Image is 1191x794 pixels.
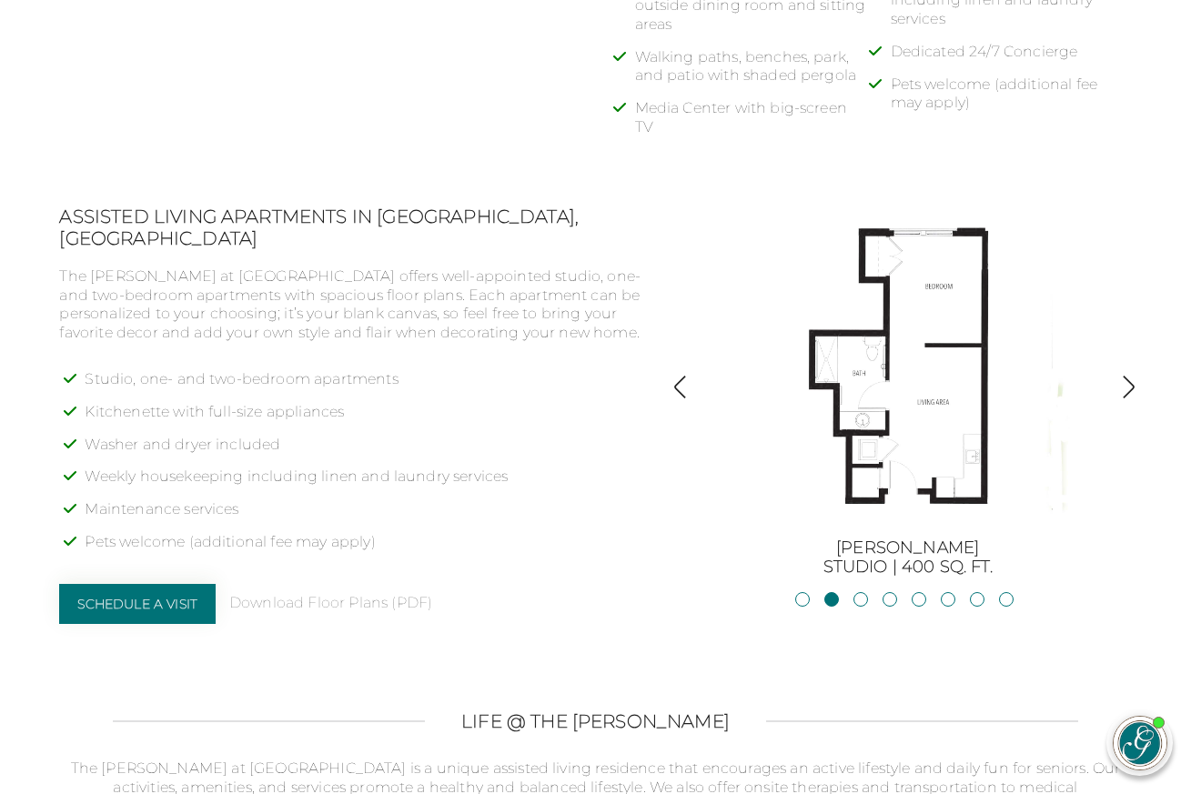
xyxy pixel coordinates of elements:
img: Glen_AL-Jackson-400-sf.jpg [744,206,1072,533]
h2: Assisted Living Apartments in [GEOGRAPHIC_DATA], [GEOGRAPHIC_DATA] [59,206,644,249]
p: The [PERSON_NAME] at [GEOGRAPHIC_DATA] offers well-appointed studio, one- and two-bedroom apartme... [59,267,644,343]
button: Show next [1116,375,1141,403]
li: Walking paths, benches, park, and patio with shaded pergola [635,48,876,100]
img: Show next [1116,375,1141,399]
a: Schedule a Visit [59,584,216,624]
h3: [PERSON_NAME] Studio | 400 sq. ft. [703,538,1113,578]
li: Media Center with big-screen TV [635,99,876,151]
a: Download Floor Plans (PDF) [229,594,432,613]
li: Kitchenette with full-size appliances [85,403,644,436]
li: Weekly housekeeping including linen and laundry services [85,467,644,500]
li: Pets welcome (additional fee may apply) [85,533,644,566]
li: Dedicated 24/7 Concierge [891,43,1132,75]
button: Show previous [668,375,692,403]
img: avatar [1114,717,1166,769]
li: Washer and dryer included [85,436,644,468]
img: Show previous [668,375,692,399]
li: Maintenance services [85,500,644,533]
h2: LIFE @ THE [PERSON_NAME] [461,710,730,732]
li: Studio, one- and two-bedroom apartments [85,370,644,403]
li: Pets welcome (additional fee may apply) [891,75,1132,127]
